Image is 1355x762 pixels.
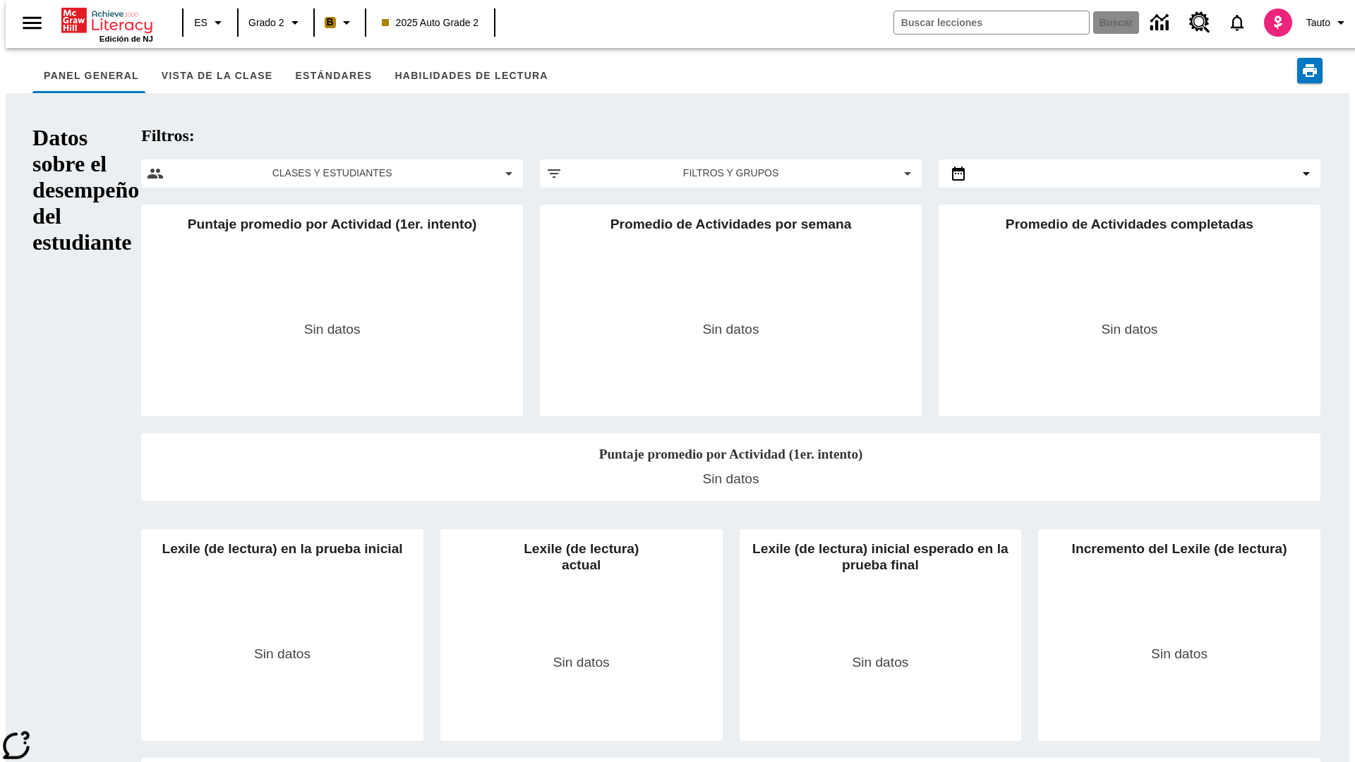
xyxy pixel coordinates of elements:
button: Escoja un nuevo avatar [1255,4,1301,41]
h2: Promedio de Actividades por semana [551,216,910,320]
button: Grado: Grado 2, Elige un grado [243,10,309,35]
a: Centro de información [1142,4,1181,42]
h2: Lexile (de lectura) en la prueba inicial [152,540,412,644]
h2: Puntaje promedio por Actividad (1er. intento) [152,216,512,320]
button: Seleccione el intervalo de fechas opción del menú [944,165,1315,182]
span: Clases y estudiantes [175,166,489,181]
button: Boost El color de la clase es anaranjado claro. Cambiar el color de la clase. [319,10,361,35]
a: Centro de recursos, Se abrirá en una pestaña nueva. [1181,4,1219,42]
span: B [327,13,334,31]
h2: Promedio de Actividades completadas [950,216,1309,320]
button: Imprimir [1297,58,1323,83]
span: ES [194,16,207,30]
div: Portada [61,5,153,43]
span: 2025 Auto Grade 2 [382,16,479,30]
input: Buscar campo [894,11,1089,34]
button: Perfil/Configuración [1301,10,1355,35]
span: Grado 2 [248,16,284,30]
span: Filtros y grupos [574,166,888,181]
h2: Lexile (de lectura) inicial esperado en la prueba final [751,540,1011,653]
p: Sin datos [1101,320,1157,340]
button: Abrir el menú lateral [11,2,53,44]
p: Sin datos [254,644,311,665]
p: Sin datos [553,653,610,673]
h2: Lexile (de lectura) actual [452,540,711,653]
span: Tauto [1306,16,1330,30]
button: Habilidades de lectura [383,59,559,93]
h2: Puntaje promedio por Actividad (1er. intento) [152,445,1309,465]
button: Panel general [32,59,150,93]
button: Vista de la clase [150,59,284,93]
h2: Incremento del Lexile (de lectura) [1049,540,1309,644]
button: Seleccione las clases y los estudiantes opción del menú [147,165,517,182]
button: Estándares [284,59,383,93]
h2: Filtros: [141,126,1320,145]
p: Sin datos [703,469,759,490]
p: Sin datos [852,653,908,673]
img: avatar image [1264,8,1292,37]
button: Lenguaje: ES, Selecciona un idioma [188,10,233,35]
p: Sin datos [304,320,361,340]
a: Notificaciones [1219,4,1255,41]
span: Edición de NJ [100,35,153,43]
svg: Collapse Date Range Filter [1298,165,1315,182]
p: Sin datos [703,320,759,340]
p: Sin datos [1151,644,1208,665]
button: Aplicar filtros opción del menú [546,165,916,182]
